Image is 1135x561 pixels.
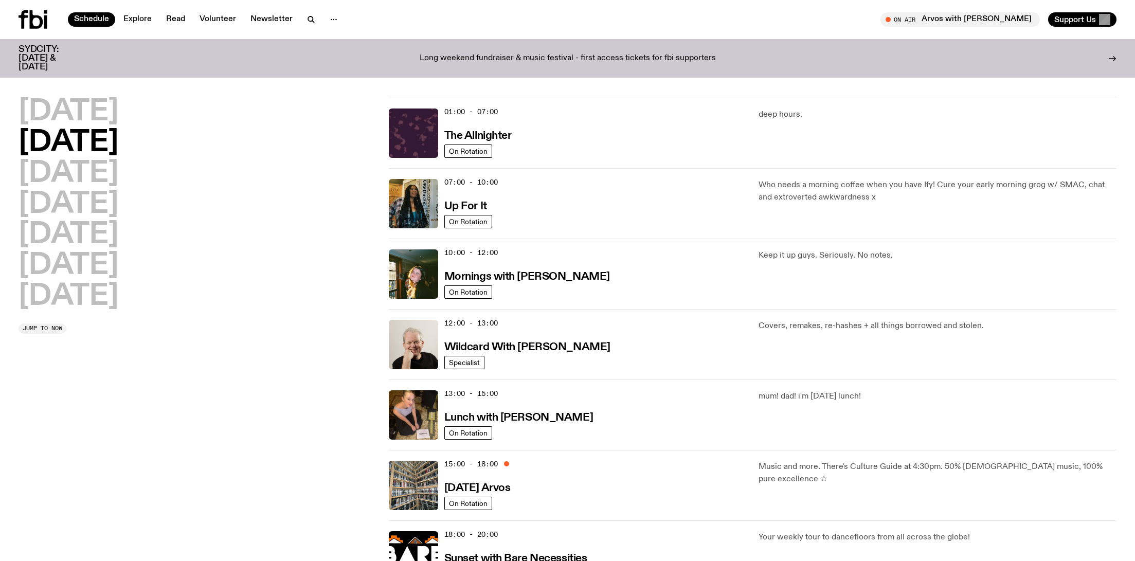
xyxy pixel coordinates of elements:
h3: [DATE] Arvos [444,483,511,494]
p: Covers, remakes, re-hashes + all things borrowed and stolen. [759,320,1116,332]
button: On AirArvos with [PERSON_NAME] [880,12,1040,27]
h3: Mornings with [PERSON_NAME] [444,272,610,282]
a: Explore [117,12,158,27]
button: [DATE] [19,190,118,219]
p: Keep it up guys. Seriously. No notes. [759,249,1116,262]
span: 07:00 - 10:00 [444,177,498,187]
img: SLC lunch cover [389,390,438,440]
span: 15:00 - 18:00 [444,459,498,469]
span: 18:00 - 20:00 [444,530,498,539]
a: Up For It [444,199,487,212]
img: Stuart is smiling charmingly, wearing a black t-shirt against a stark white background. [389,320,438,369]
span: 12:00 - 13:00 [444,318,498,328]
a: Newsletter [244,12,299,27]
a: On Rotation [444,215,492,228]
button: [DATE] [19,282,118,311]
p: Your weekly tour to dancefloors from all across the globe! [759,531,1116,544]
button: Jump to now [19,323,66,334]
h3: The Allnighter [444,131,512,141]
a: Lunch with [PERSON_NAME] [444,410,593,423]
span: On Rotation [449,147,488,155]
span: Jump to now [23,325,62,331]
img: Ify - a Brown Skin girl with black braided twists, looking up to the side with her tongue stickin... [389,179,438,228]
h3: Lunch with [PERSON_NAME] [444,412,593,423]
p: Long weekend fundraiser & music festival - first access tickets for fbi supporters [420,54,716,63]
button: [DATE] [19,221,118,249]
a: Wildcard With [PERSON_NAME] [444,340,610,353]
a: On Rotation [444,285,492,299]
a: On Rotation [444,497,492,510]
p: deep hours. [759,108,1116,121]
a: Schedule [68,12,115,27]
span: 13:00 - 15:00 [444,389,498,399]
a: On Rotation [444,144,492,158]
span: 01:00 - 07:00 [444,107,498,117]
a: Volunteer [193,12,242,27]
h3: SYDCITY: [DATE] & [DATE] [19,45,84,71]
img: Freya smiles coyly as she poses for the image. [389,249,438,299]
a: The Allnighter [444,129,512,141]
span: On Rotation [449,218,488,225]
button: [DATE] [19,251,118,280]
a: Mornings with [PERSON_NAME] [444,269,610,282]
a: On Rotation [444,426,492,440]
button: [DATE] [19,98,118,126]
h3: Wildcard With [PERSON_NAME] [444,342,610,353]
img: A corner shot of the fbi music library [389,461,438,510]
span: Support Us [1054,15,1096,24]
a: [DATE] Arvos [444,481,511,494]
h3: Up For It [444,201,487,212]
span: Specialist [449,358,480,366]
span: On Rotation [449,499,488,507]
span: 10:00 - 12:00 [444,248,498,258]
p: Who needs a morning coffee when you have Ify! Cure your early morning grog w/ SMAC, chat and extr... [759,179,1116,204]
button: Support Us [1048,12,1116,27]
span: On Rotation [449,288,488,296]
a: Specialist [444,356,484,369]
p: mum! dad! i'm [DATE] lunch! [759,390,1116,403]
span: On Rotation [449,429,488,437]
button: [DATE] [19,129,118,157]
p: Music and more. There's Culture Guide at 4:30pm. 50% [DEMOGRAPHIC_DATA] music, 100% pure excellen... [759,461,1116,485]
button: [DATE] [19,159,118,188]
a: Read [160,12,191,27]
